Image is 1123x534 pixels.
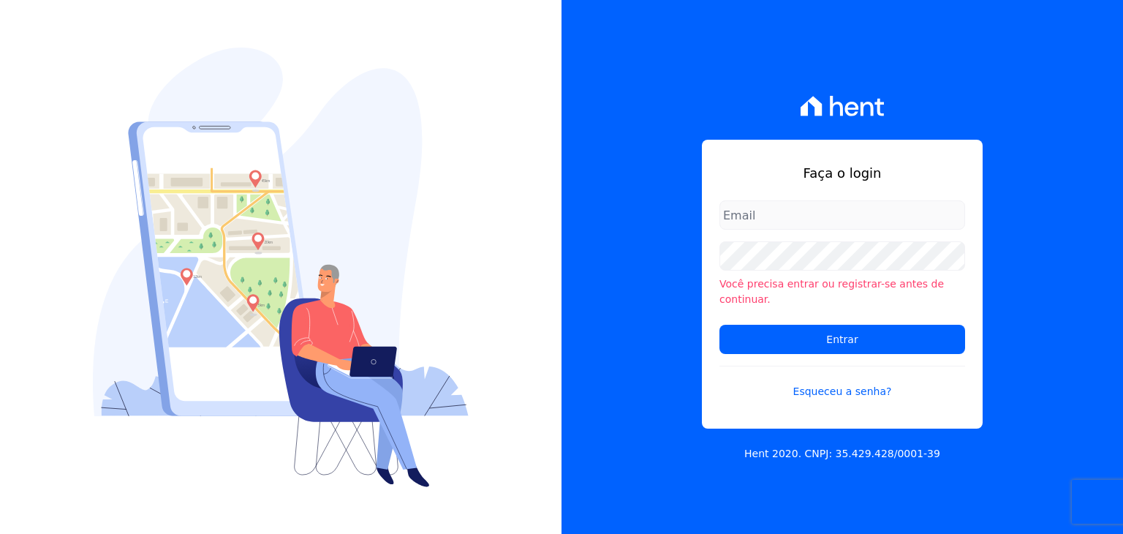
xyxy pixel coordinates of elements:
[719,366,965,399] a: Esqueceu a senha?
[719,163,965,183] h1: Faça o login
[93,48,469,487] img: Login
[719,200,965,230] input: Email
[719,325,965,354] input: Entrar
[719,277,965,307] li: Você precisa entrar ou registrar-se antes de continuar.
[744,446,940,462] p: Hent 2020. CNPJ: 35.429.428/0001-39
